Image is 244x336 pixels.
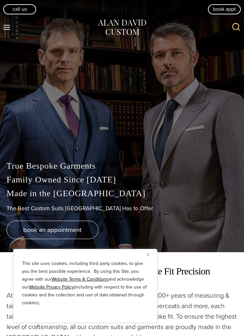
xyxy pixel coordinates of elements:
button: View Search Form [228,20,244,35]
img: Close [147,253,150,256]
a: Website Terms & Conditions [51,276,108,283]
p: This site uses cookies, including third party cookies, to give you the best possible experience. ... [22,260,149,307]
a: Website Privacy Policy [29,284,74,290]
h2: Bespoke Suits Tailored to Absolute Fit Precision [7,265,237,277]
p: True Bespoke Garments Family Owned Since [DATE] Made in the [GEOGRAPHIC_DATA] [7,159,237,200]
a: book an appointment [7,221,98,239]
img: Alan David Custom [97,18,147,37]
a: Call Us [3,4,36,14]
a: book appt [208,4,241,14]
span: book an appointment [23,225,82,234]
button: Close [147,251,154,258]
h1: The Best Custom Suits [GEOGRAPHIC_DATA] Has to Offer [7,205,237,212]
